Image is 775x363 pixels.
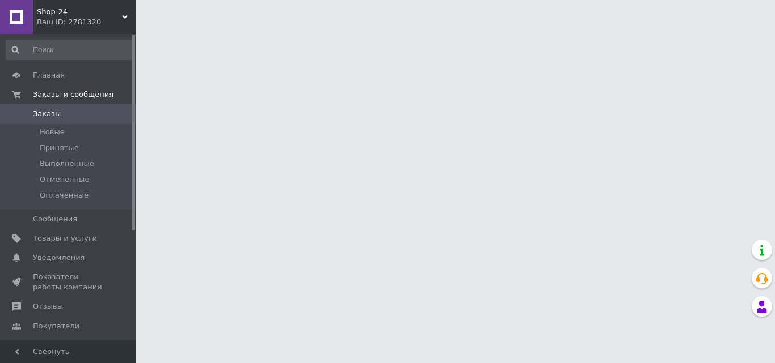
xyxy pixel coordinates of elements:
span: Покупатели [33,321,79,331]
span: Заказы [33,109,61,119]
span: Выполненные [40,159,94,169]
span: Заказы и сообщения [33,89,113,100]
span: Оплаченные [40,190,89,200]
span: Принятые [40,143,79,153]
span: Сообщения [33,214,77,224]
div: Ваш ID: 2781320 [37,17,136,27]
input: Поиск [6,40,134,60]
span: Отзывы [33,301,63,311]
span: Shop-24 [37,7,122,17]
span: Главная [33,70,65,80]
span: Новые [40,127,65,137]
span: Показатели работы компании [33,272,105,292]
span: Товары и услуги [33,233,97,244]
span: Уведомления [33,253,85,263]
span: Отмененные [40,174,89,185]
